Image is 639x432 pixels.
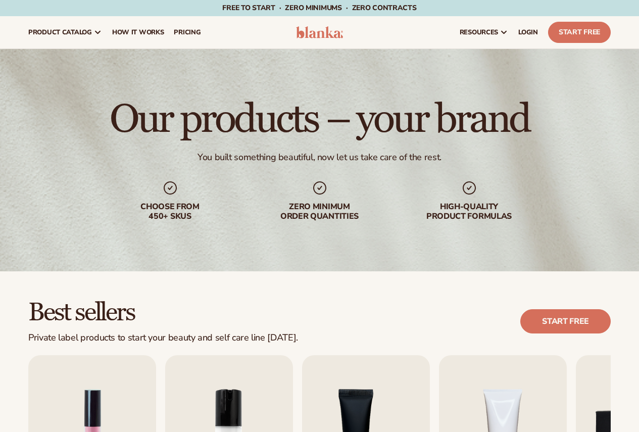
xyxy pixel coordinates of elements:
a: product catalog [23,16,107,49]
h2: Best sellers [28,300,298,326]
div: You built something beautiful, now let us take care of the rest. [198,152,441,163]
div: Choose from 450+ Skus [106,202,235,221]
h1: Our products – your brand [110,99,529,139]
span: product catalog [28,28,92,36]
a: LOGIN [513,16,543,49]
div: Zero minimum order quantities [255,202,384,221]
div: High-quality product formulas [405,202,534,221]
span: How It Works [112,28,164,36]
a: resources [455,16,513,49]
span: pricing [174,28,201,36]
a: How It Works [107,16,169,49]
div: Private label products to start your beauty and self care line [DATE]. [28,332,298,344]
a: Start free [520,309,611,333]
img: logo [296,26,343,38]
a: Start Free [548,22,611,43]
span: LOGIN [518,28,538,36]
span: resources [460,28,498,36]
a: pricing [169,16,206,49]
span: Free to start · ZERO minimums · ZERO contracts [222,3,416,13]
